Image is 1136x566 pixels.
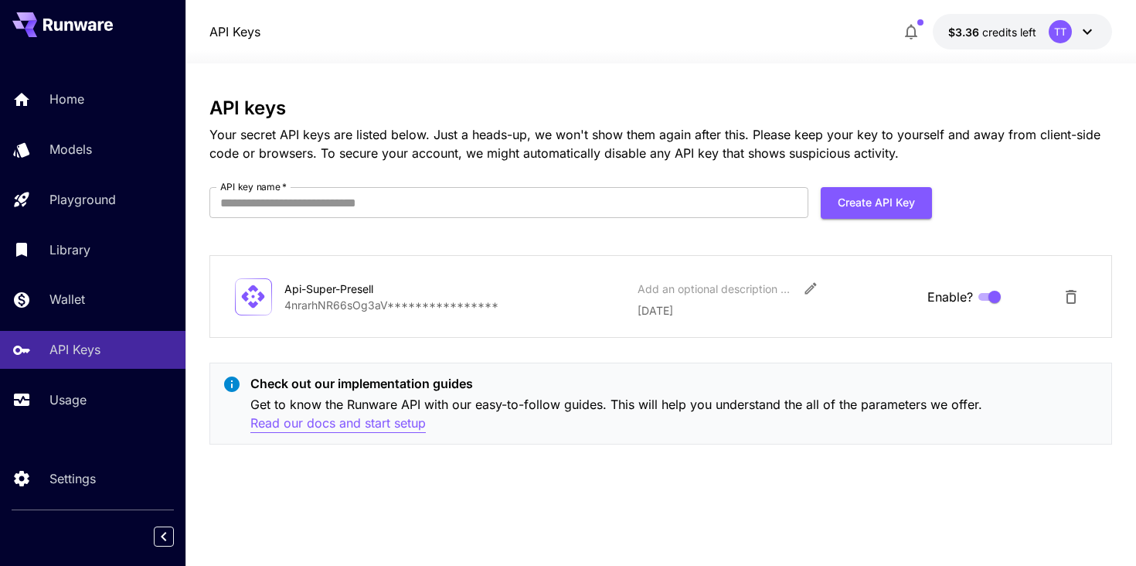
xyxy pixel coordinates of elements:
[250,414,426,433] button: Read our docs and start setup
[284,281,439,297] div: Api-Super-Presell
[927,288,973,306] span: Enable?
[948,24,1036,40] div: $3.3624
[49,469,96,488] p: Settings
[180,99,248,109] div: Palavras-chave
[165,523,185,551] div: Collapse sidebar
[1056,281,1087,312] button: Delete API Key
[49,290,85,309] p: Wallet
[49,340,100,359] p: API Keys
[43,25,76,37] div: v 4.0.25
[163,97,175,110] img: tab_keywords_by_traffic_grey.svg
[797,274,825,302] button: Edit
[982,26,1036,39] span: credits left
[25,25,37,37] img: logo_orange.svg
[49,240,90,259] p: Library
[209,125,1113,162] p: Your secret API keys are listed below. Just a heads-up, we won't show them again after this. Plea...
[49,90,84,108] p: Home
[49,390,87,409] p: Usage
[933,14,1112,49] button: $3.3624TT
[821,187,932,219] button: Create API Key
[64,97,77,110] img: tab_domain_overview_orange.svg
[220,180,287,193] label: API key name
[1059,492,1136,566] div: Widget de chat
[1049,20,1072,43] div: TT
[154,527,174,547] button: Collapse sidebar
[948,26,982,39] span: $3.36
[250,374,1100,393] p: Check out our implementation guides
[1059,492,1136,566] iframe: Chat Widget
[49,140,92,159] p: Models
[25,40,37,53] img: website_grey.svg
[250,395,1100,433] p: Get to know the Runware API with our easy-to-follow guides. This will help you understand the all...
[209,22,260,41] a: API Keys
[81,99,118,109] div: Domínio
[209,97,1113,119] h3: API keys
[49,190,116,209] p: Playground
[638,302,916,319] p: [DATE]
[40,40,161,53] div: [PERSON_NAME]: [URL]
[209,22,260,41] nav: breadcrumb
[638,281,792,297] div: Add an optional description or comment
